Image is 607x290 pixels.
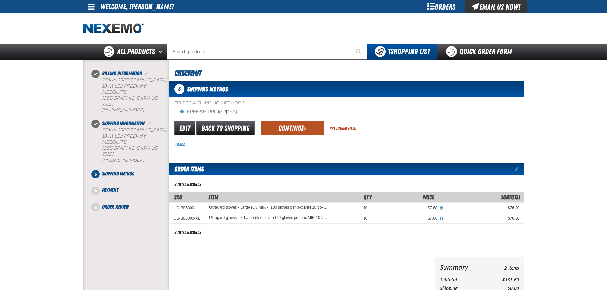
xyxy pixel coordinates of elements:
li: Order Review. Step 5 of 5. Not Completed [96,203,169,211]
span: 3 [91,170,100,178]
strong: 1 [388,47,390,56]
button: Start Searching [351,44,367,60]
div: $7.68 [377,205,437,210]
span: MESQUITE [102,139,126,145]
span: Shipping Method [187,85,228,93]
input: Free Shipping: $0.00 [179,109,184,114]
span: 5 [91,203,100,211]
th: Summary [440,262,486,273]
a: Edit Shipping Information [146,120,152,126]
div: 2 total records [174,230,201,236]
span: Billing Information [102,70,142,76]
label: Free Shipping: $0.00 [179,109,237,115]
span: Town [GEOGRAPHIC_DATA] [102,77,166,83]
span: Shipping Method [102,171,134,177]
span: 18411 LBJ Freeway [102,83,146,89]
bdo: 75150 [102,102,114,107]
bdo: 75150 [102,152,114,157]
h2: Order Items [169,163,204,175]
div: $76.80 [446,216,519,221]
span: US [151,95,157,101]
div: $76.80 [446,205,519,210]
span: 10 [363,216,367,221]
span: 18411 LBJ Freeway [102,133,146,139]
a: Edit items [515,167,524,171]
span: MESQUITE [102,89,126,95]
li: Payment. Step 4 of 5. Not Completed [96,187,169,203]
span: [GEOGRAPHIC_DATA] [102,95,150,101]
li: Shipping Method. Step 3 of 5. Not Completed [96,170,169,187]
button: Open All Products pages [156,44,167,60]
span: Order Review [102,204,129,210]
span: Payment [102,187,118,193]
div: Required Field [329,125,356,131]
span: Shipping Information [102,120,145,126]
span: Price [423,194,434,201]
input: Search [167,44,367,60]
span: [GEOGRAPHIC_DATA] [102,145,150,151]
td: $153.60 [485,276,519,284]
a: Ultragard gloves - X-Large (6/7 mil). - (100 gloves per box MIN 10 box order) [209,216,328,220]
span: 3 [174,84,184,94]
a: SKU [174,194,182,201]
a: Quick Order Form [437,44,524,60]
bdo: [PHONE_NUMBER] [102,107,144,113]
span: Shopping List [388,47,430,56]
div: $7.68 [377,216,437,221]
img: Nexemo logo [83,23,144,34]
button: View All Prices for Ultragard gloves - Large (6/7 mil). - (100 gloves per box MIN 10 box order) [437,205,445,211]
span: Subtotal [501,194,520,201]
li: Shipping Information. Step 2 of 5. Completed [96,120,169,170]
a: Edit [174,121,195,135]
a: Home [83,23,144,34]
a: Edit Billing Information [143,70,150,76]
td: 2 Items [485,262,519,273]
td: UG-BB5000-L [169,202,205,213]
span: 4 [91,187,100,195]
button: You have 1 Shopping List. Open to view details [367,44,437,60]
bdo: [PHONE_NUMBER] [102,158,144,163]
a: Ultragard gloves - Large (6/7 mil). - (100 gloves per box MIN 10 box order) [209,205,328,210]
button: View All Prices for Ultragard gloves - X-Large (6/7 mil). - (100 gloves per box MIN 10 box order) [437,216,445,222]
span: Item [208,194,218,201]
button: Continue [261,121,324,135]
span: All Products [117,46,155,57]
div: 2 total records [174,181,201,187]
a: Back [174,142,185,147]
span: Checkout [174,69,201,78]
span: US [151,145,157,151]
th: Subtotal [440,276,486,284]
span: Qty [364,194,372,201]
span: 10 [363,206,367,210]
td: UG-BB5000-XL [169,213,205,224]
span: Town [GEOGRAPHIC_DATA] [102,127,166,133]
a: Back to Shopping [196,121,255,135]
li: Billing Information. Step 1 of 5. Completed [96,70,169,120]
nav: Checkout steps. Current step is Shipping Method. Step 3 of 5 [91,70,169,211]
span: Select a Shipping Method [174,100,524,106]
